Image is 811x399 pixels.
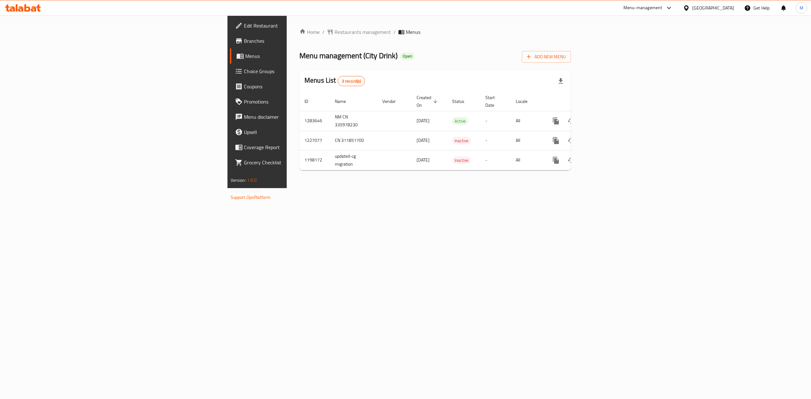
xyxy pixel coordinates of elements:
[247,176,257,184] span: 1.0.0
[400,54,415,59] span: Open
[338,76,365,86] div: Total records count
[511,150,543,170] td: All
[548,153,564,168] button: more
[452,98,473,105] span: Status
[564,153,579,168] button: Change Status
[452,137,471,144] span: Inactive
[244,113,358,121] span: Menu disclaimer
[304,98,316,105] span: ID
[231,176,246,184] span: Version:
[564,113,579,129] button: Change Status
[511,111,543,131] td: All
[393,28,396,36] li: /
[244,143,358,151] span: Coverage Report
[548,133,564,148] button: more
[299,28,571,36] nav: breadcrumb
[452,156,471,164] div: Inactive
[230,124,363,140] a: Upsell
[299,92,614,170] table: enhanced table
[230,18,363,33] a: Edit Restaurant
[417,156,430,164] span: [DATE]
[382,98,404,105] span: Vendor
[485,94,503,109] span: Start Date
[244,22,358,29] span: Edit Restaurant
[692,4,734,11] div: [GEOGRAPHIC_DATA]
[244,98,358,105] span: Promotions
[230,33,363,48] a: Branches
[516,98,536,105] span: Locale
[623,4,662,12] div: Menu-management
[230,140,363,155] a: Coverage Report
[553,73,568,89] div: Export file
[304,76,365,86] h2: Menus List
[231,193,271,201] a: Support.OpsPlatform
[452,157,471,164] span: Inactive
[230,94,363,109] a: Promotions
[245,52,358,60] span: Menus
[244,128,358,136] span: Upsell
[800,4,803,11] span: M
[511,131,543,150] td: All
[522,51,571,63] button: Add New Menu
[230,48,363,64] a: Menus
[452,117,468,125] span: Active
[231,187,260,195] span: Get support on:
[480,131,511,150] td: -
[244,37,358,45] span: Branches
[480,150,511,170] td: -
[230,155,363,170] a: Grocery Checklist
[230,79,363,94] a: Coupons
[543,92,614,111] th: Actions
[480,111,511,131] td: -
[406,28,420,36] span: Menus
[244,83,358,90] span: Coupons
[417,117,430,125] span: [DATE]
[335,98,354,105] span: Name
[548,113,564,129] button: more
[400,53,415,60] div: Open
[417,94,439,109] span: Created On
[527,53,566,61] span: Add New Menu
[338,78,365,84] span: 3 record(s)
[417,136,430,144] span: [DATE]
[230,109,363,124] a: Menu disclaimer
[564,133,579,148] button: Change Status
[230,64,363,79] a: Choice Groups
[244,67,358,75] span: Choice Groups
[244,159,358,166] span: Grocery Checklist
